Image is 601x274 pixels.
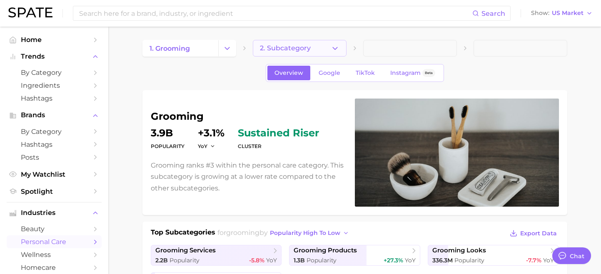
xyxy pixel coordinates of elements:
[268,227,352,239] button: popularity high to low
[21,36,87,44] span: Home
[349,66,382,80] a: TikTok
[151,245,282,266] a: grooming services2.2b Popularity-5.8% YoY
[7,138,102,151] a: Hashtags
[21,141,87,148] span: Hashtags
[432,257,453,264] span: 336.3m
[151,227,215,240] h1: Top Subcategories
[312,66,347,80] a: Google
[7,207,102,219] button: Industries
[198,143,207,150] span: YoY
[454,257,484,264] span: Popularity
[198,128,224,138] dd: +3.1%
[238,128,319,138] span: sustained riser
[21,94,87,102] span: Hashtags
[260,44,311,52] span: 2. Subcategory
[543,257,554,264] span: YoY
[383,66,442,80] a: InstagramBeta
[7,109,102,121] button: Brands
[405,257,416,264] span: YoY
[7,125,102,138] a: by Category
[7,185,102,198] a: Spotlight
[21,251,87,259] span: wellness
[307,257,337,264] span: Popularity
[218,40,236,57] button: Change Category
[274,69,303,77] span: Overview
[428,245,559,266] a: grooming looks336.3m Popularity-7.7% YoY
[21,69,87,77] span: by Category
[384,257,403,264] span: +27.3%
[21,238,87,246] span: personal care
[21,209,87,217] span: Industries
[78,6,472,20] input: Search here for a brand, industry, or ingredient
[481,10,505,17] span: Search
[356,69,375,77] span: TikTok
[7,92,102,105] a: Hashtags
[267,66,310,80] a: Overview
[151,160,345,194] p: Grooming ranks #3 within the personal care category. This subcategory is growing at a lower rate ...
[520,230,557,237] span: Export Data
[8,7,52,17] img: SPATE
[294,247,357,254] span: grooming products
[270,230,340,237] span: popularity high to low
[425,69,433,77] span: Beta
[155,257,168,264] span: 2.2b
[529,8,595,19] button: ShowUS Market
[151,128,185,138] dd: 3.9b
[266,257,277,264] span: YoY
[21,111,87,119] span: Brands
[151,141,185,151] dt: Popularity
[552,11,584,15] span: US Market
[7,50,102,63] button: Trends
[21,81,87,89] span: Ingredients
[390,69,421,77] span: Instagram
[21,188,87,195] span: Spotlight
[289,245,420,266] a: grooming products1.3b Popularity+27.3% YoY
[238,141,319,151] dt: cluster
[150,44,190,52] span: 1. grooming
[294,257,305,264] span: 1.3b
[7,66,102,79] a: by Category
[7,261,102,274] a: homecare
[21,225,87,233] span: beauty
[226,229,259,237] span: grooming
[508,227,559,239] button: Export Data
[217,229,352,237] span: for by
[7,222,102,235] a: beauty
[7,248,102,261] a: wellness
[170,257,200,264] span: Popularity
[7,151,102,164] a: Posts
[142,40,218,57] a: 1. grooming
[151,111,345,121] h1: grooming
[7,33,102,46] a: Home
[7,235,102,248] a: personal care
[21,53,87,60] span: Trends
[526,257,541,264] span: -7.7%
[432,247,486,254] span: grooming looks
[198,143,216,150] button: YoY
[21,153,87,161] span: Posts
[319,69,340,77] span: Google
[21,170,87,178] span: My Watchlist
[7,79,102,92] a: Ingredients
[249,257,264,264] span: -5.8%
[253,40,347,57] button: 2. Subcategory
[7,168,102,181] a: My Watchlist
[21,264,87,272] span: homecare
[531,11,549,15] span: Show
[21,128,87,136] span: by Category
[155,247,216,254] span: grooming services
